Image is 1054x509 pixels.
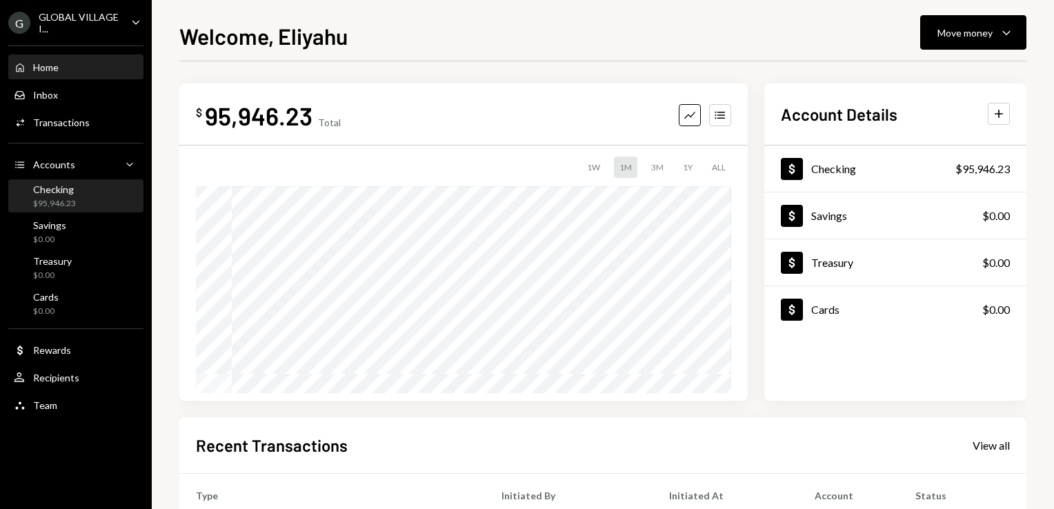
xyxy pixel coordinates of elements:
div: Cards [811,303,839,316]
div: Total [318,117,341,128]
div: $95,946.23 [33,198,76,210]
div: Move money [937,26,993,40]
button: Move money [920,15,1026,50]
div: ALL [706,157,731,178]
div: Inbox [33,89,58,101]
div: $0.00 [982,254,1010,271]
div: Transactions [33,117,90,128]
h2: Recent Transactions [196,434,348,457]
div: Recipients [33,372,79,383]
div: Home [33,61,59,73]
div: GLOBAL VILLAGE I... [39,11,120,34]
div: Rewards [33,344,71,356]
a: Savings$0.00 [8,215,143,248]
a: Transactions [8,110,143,134]
h2: Account Details [781,103,897,126]
div: Checking [33,183,76,195]
div: $ [196,106,202,119]
div: Checking [811,162,856,175]
div: $0.00 [33,270,72,281]
div: Treasury [811,256,853,269]
a: Checking$95,946.23 [8,179,143,212]
div: $0.00 [982,301,1010,318]
div: 95,946.23 [205,100,312,131]
div: $0.00 [33,234,66,246]
h1: Welcome, Eliyahu [179,22,348,50]
a: Cards$0.00 [764,286,1026,332]
div: Accounts [33,159,75,170]
a: View all [973,437,1010,452]
div: $95,946.23 [955,161,1010,177]
a: Home [8,54,143,79]
a: Rewards [8,337,143,362]
div: $0.00 [982,208,1010,224]
a: Inbox [8,82,143,107]
a: Savings$0.00 [764,192,1026,239]
a: Accounts [8,152,143,177]
div: G [8,12,30,34]
div: View all [973,439,1010,452]
a: Treasury$0.00 [764,239,1026,286]
div: 1Y [677,157,698,178]
div: Cards [33,291,59,303]
a: Treasury$0.00 [8,251,143,284]
div: Savings [33,219,66,231]
div: Treasury [33,255,72,267]
div: $0.00 [33,306,59,317]
a: Cards$0.00 [8,287,143,320]
div: 1W [581,157,606,178]
div: Team [33,399,57,411]
div: 3M [646,157,669,178]
a: Team [8,392,143,417]
div: Savings [811,209,847,222]
a: Recipients [8,365,143,390]
div: 1M [614,157,637,178]
a: Checking$95,946.23 [764,146,1026,192]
